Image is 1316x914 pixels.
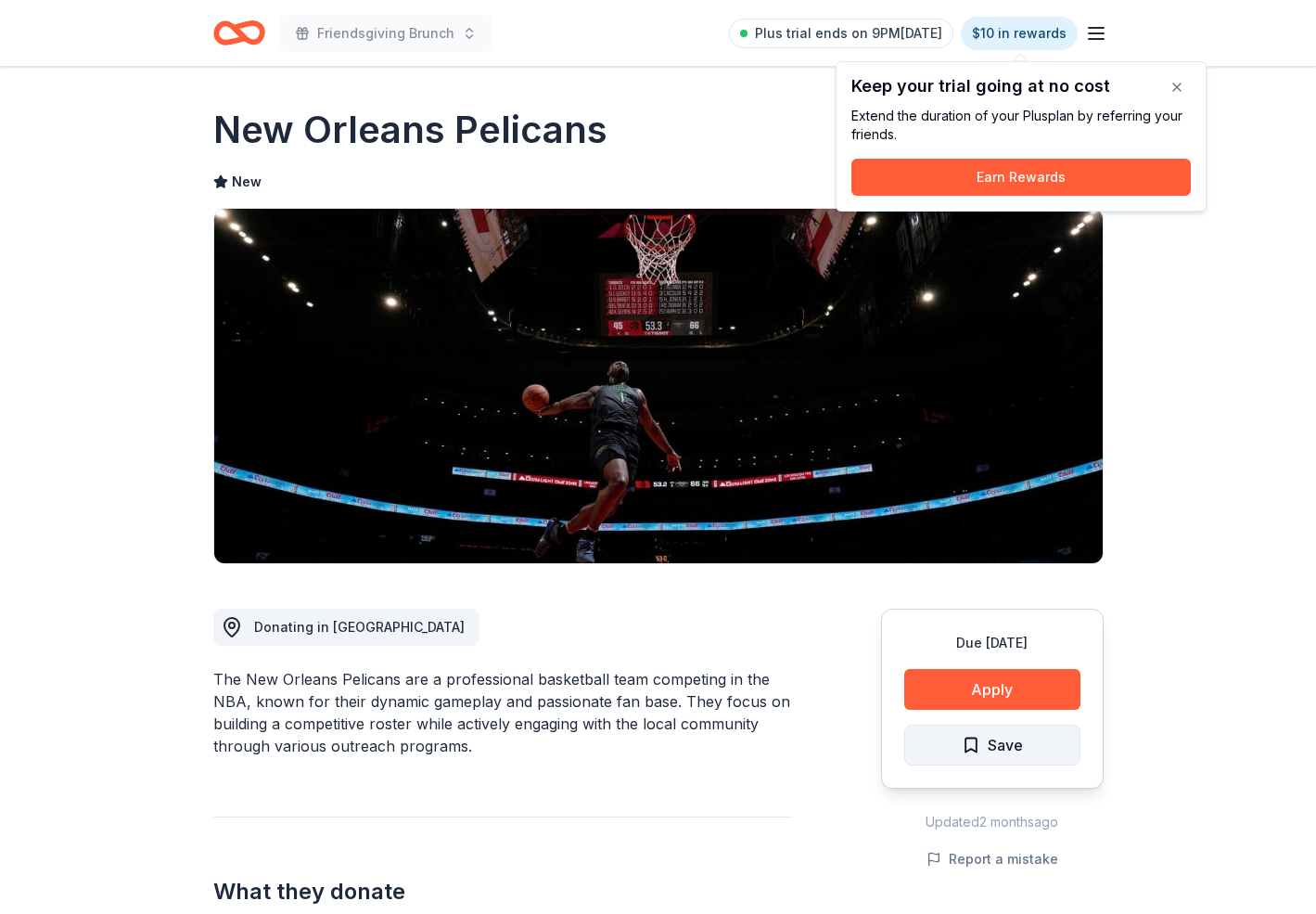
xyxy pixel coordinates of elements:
[988,733,1023,757] span: Save
[851,107,1191,144] div: Extend the duration of your Plus plan by referring your friends.
[213,877,792,907] h2: What they donate
[213,11,265,55] a: Home
[904,669,1080,710] button: Apply
[729,19,953,48] a: Plus trial ends on 9PM[DATE]
[280,15,492,52] button: Friendsgiving Brunch
[881,811,1104,833] div: Updated 2 months ago
[904,632,1080,654] div: Due [DATE]
[961,17,1078,50] a: $10 in rewards
[851,159,1191,196] button: Earn Rewards
[213,104,607,156] h1: New Orleans Pelicans
[213,668,792,757] div: The New Orleans Pelicans are a professional basketball team competing in the NBA, known for their...
[232,171,262,193] span: New
[755,22,942,45] span: Plus trial ends on 9PM[DATE]
[851,77,1191,96] div: Keep your trial going at no cost
[254,619,465,635] span: Donating in [GEOGRAPHIC_DATA]
[904,725,1080,766] button: Save
[317,22,454,45] span: Friendsgiving Brunch
[214,209,1103,563] img: Image for New Orleans Pelicans
[926,848,1058,870] button: Report a mistake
